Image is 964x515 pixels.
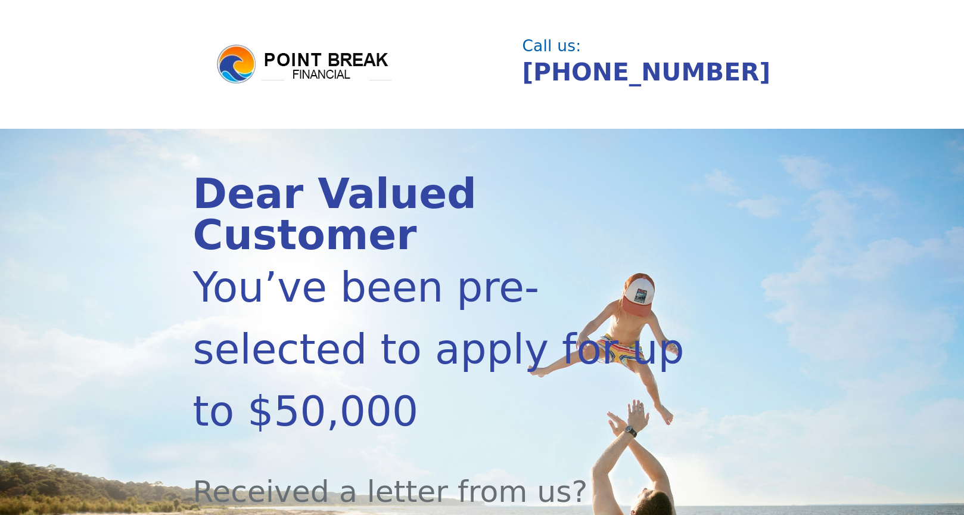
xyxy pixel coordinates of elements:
div: Call us: [522,38,763,54]
a: [PHONE_NUMBER] [522,58,770,86]
div: Dear Valued Customer [193,173,685,256]
div: Received a letter from us? [193,442,685,514]
div: You’ve been pre-selected to apply for up to $50,000 [193,256,685,442]
img: logo.png [215,43,394,86]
